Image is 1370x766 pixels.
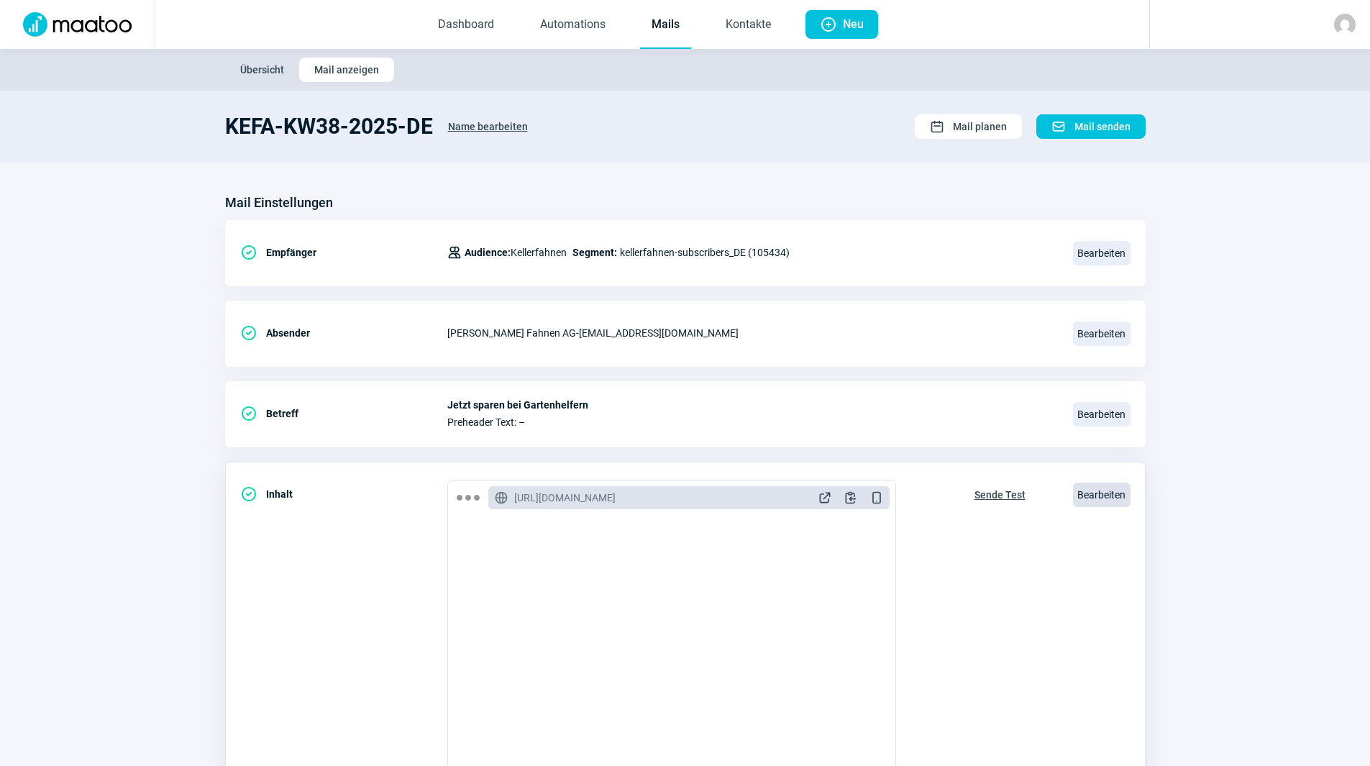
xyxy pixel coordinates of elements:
span: Bearbeiten [1073,241,1131,265]
button: Neu [805,10,878,39]
span: Mail senden [1074,115,1131,138]
span: Name bearbeiten [448,115,528,138]
button: Übersicht [225,58,299,82]
a: Dashboard [426,1,506,49]
span: Bearbeiten [1073,322,1131,346]
div: [PERSON_NAME] Fahnen AG - [EMAIL_ADDRESS][DOMAIN_NAME] [447,319,1056,347]
h3: Mail Einstellungen [225,191,333,214]
button: Mail anzeigen [299,58,394,82]
span: Sende Test [974,483,1026,506]
button: Name bearbeiten [433,114,543,140]
div: Absender [240,319,447,347]
div: Inhalt [240,480,447,509]
span: Übersicht [240,58,284,81]
img: avatar [1334,14,1356,35]
span: Mail planen [953,115,1007,138]
button: Mail planen [915,114,1022,139]
span: Kellerfahnen [465,244,567,261]
div: Empfänger [240,238,447,267]
span: Bearbeiten [1073,483,1131,507]
span: Mail anzeigen [314,58,379,81]
span: [URL][DOMAIN_NAME] [514,491,616,505]
div: Betreff [240,399,447,428]
span: Jetzt sparen bei Gartenhelfern [447,399,1056,411]
img: Logo [14,12,140,37]
h1: KEFA-KW38-2025-DE [225,114,433,140]
span: Preheader Text: – [447,416,1056,428]
span: Bearbeiten [1073,402,1131,427]
a: Automations [529,1,617,49]
div: kellerfahnen-subscribers_DE (105434) [447,238,790,267]
button: Sende Test [959,480,1041,507]
span: Audience: [465,247,511,258]
a: Mails [640,1,691,49]
button: Mail senden [1036,114,1146,139]
a: Kontakte [714,1,782,49]
span: Segment: [572,244,617,261]
span: Neu [843,10,864,39]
